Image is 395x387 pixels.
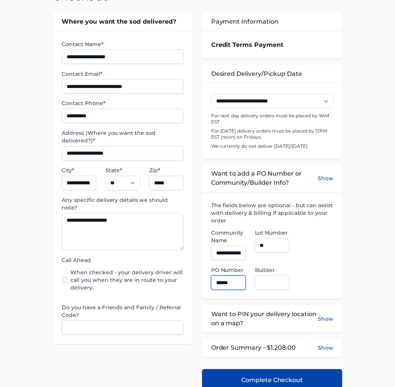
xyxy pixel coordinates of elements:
label: Zip [149,167,184,174]
label: Address (Where you want the sod delivered?) [62,130,184,145]
label: Contact Phone [62,100,184,107]
label: Do you have a Friends and Family / Referral Code? [62,304,184,319]
label: When checked - your delivery driver will call you when they are in route to your delivery. [71,269,184,292]
p: For [DATE] delivery orders must be placed by 12PM EST (noon) on Fridays. [211,128,333,141]
button: Show [318,344,333,352]
button: Show [318,310,333,328]
div: Desired Delivery/Pickup Date [202,65,342,83]
button: Show [318,170,333,188]
label: Contact Email [62,70,184,78]
span: Order Summary - $1,208.00 [211,344,296,353]
label: PO Number [211,267,246,274]
p: For next day delivery orders must be placed by 9AM EST [211,113,333,125]
span: Want to add a PO Number or Community/Builder Info? [211,170,318,188]
label: Any specific delivery details we should note? [62,197,184,212]
p: We currently do not deliver [DATE]/[DATE] [211,144,333,150]
div: Where you want the sod delivered? [53,13,193,31]
label: Lot Number [255,229,290,237]
span: Want to PIN your delivery location on a map? [211,310,318,328]
label: State [105,167,140,174]
strong: Credit Terms Payment [211,41,284,48]
label: City [62,167,96,174]
label: The fields below are optional - but can assist with delivery & billing if applicable to your order [211,202,333,225]
label: Community Name [211,229,246,245]
span: Complete Checkout [241,376,303,385]
label: Call Ahead [62,257,184,264]
div: Payment Information [202,13,342,31]
label: Builder [255,267,290,274]
label: Contact Name [62,40,184,48]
